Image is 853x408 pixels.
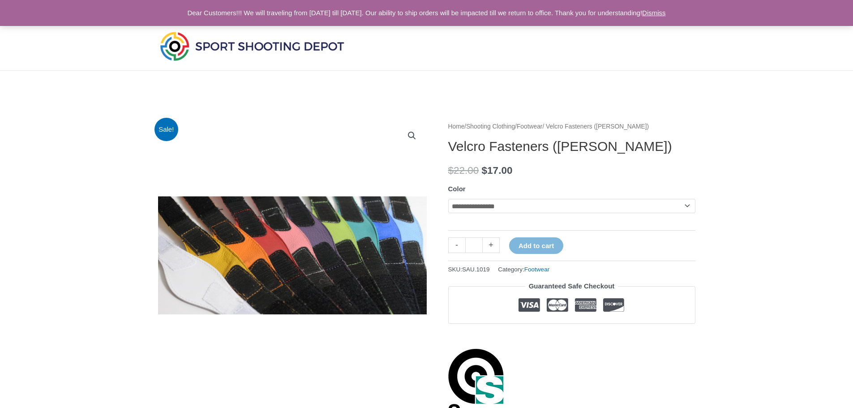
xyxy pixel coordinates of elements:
[448,237,465,253] a: -
[482,165,488,176] span: $
[448,264,490,275] span: SKU:
[462,266,490,273] span: SAU.1019
[448,165,454,176] span: $
[498,264,549,275] span: Category:
[158,121,427,390] img: Velcro Fasteners
[448,165,479,176] bdi: 22.00
[466,123,515,130] a: Shooting Clothing
[154,118,178,142] span: Sale!
[525,280,618,292] legend: Guaranteed Safe Checkout
[158,30,346,63] img: Sport Shooting Depot
[517,123,543,130] a: Footwear
[642,9,666,17] a: Dismiss
[404,128,420,144] a: View full-screen image gallery
[465,237,483,253] input: Product quantity
[482,165,513,176] bdi: 17.00
[448,185,466,193] label: Color
[448,138,695,155] h1: Velcro Fasteners ([PERSON_NAME])
[483,237,500,253] a: +
[448,121,695,133] nav: Breadcrumb
[448,123,465,130] a: Home
[448,331,695,341] iframe: Customer reviews powered by Trustpilot
[509,237,563,254] button: Add to cart
[524,266,549,273] a: Footwear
